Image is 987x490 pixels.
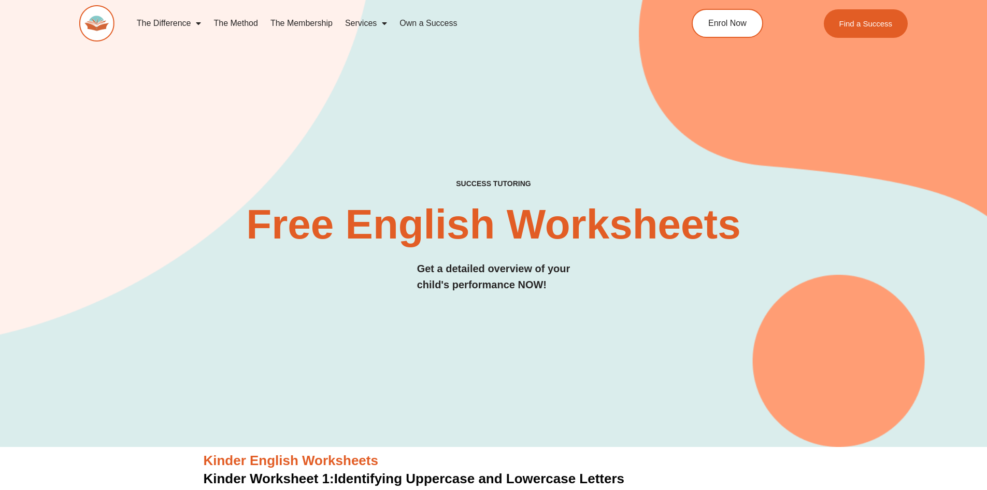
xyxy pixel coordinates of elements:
a: The Difference [131,11,208,35]
a: The Method [207,11,264,35]
a: Services [339,11,393,35]
a: Kinder Worksheet 1:Identifying Uppercase and Lowercase Letters [204,471,625,486]
a: Enrol Now [692,9,763,38]
nav: Menu [131,11,645,35]
h2: Free English Worksheets​ [220,204,767,245]
span: Find a Success [839,20,893,27]
a: Own a Success [393,11,463,35]
a: Find a Success [824,9,908,38]
h3: Get a detailed overview of your child's performance NOW! [417,261,570,293]
h3: Kinder English Worksheets [204,452,784,470]
span: Kinder Worksheet 1: [204,471,334,486]
span: Enrol Now [708,19,747,27]
a: The Membership [264,11,339,35]
h4: SUCCESS TUTORING​ [371,179,617,188]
